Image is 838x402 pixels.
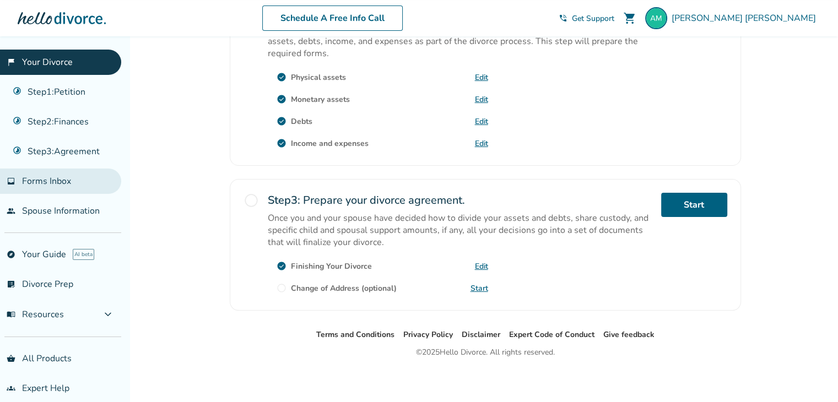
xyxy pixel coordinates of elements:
div: Change of Address (optional) [291,283,397,294]
a: Start [661,193,727,217]
img: antoine.mkblinds@gmail.com [645,7,667,29]
li: Disclaimer [462,328,500,341]
span: menu_book [7,310,15,319]
span: check_circle [277,261,286,271]
span: check_circle [277,116,286,126]
span: Get Support [572,13,614,24]
li: Give feedback [603,328,655,341]
div: Physical assets [291,72,346,83]
div: Finishing Your Divorce [291,261,372,271]
a: Edit [475,94,488,105]
span: AI beta [73,249,94,260]
a: Schedule A Free Info Call [262,6,403,31]
a: Edit [475,116,488,127]
span: flag_2 [7,58,15,67]
h2: Prepare your divorce agreement. [268,193,652,208]
span: groups [7,384,15,393]
span: people [7,207,15,215]
span: check_circle [277,138,286,148]
span: radio_button_unchecked [277,283,286,293]
p: Once you and your spouse have decided how to divide your assets and debts, share custody, and spe... [268,212,652,248]
a: Expert Code of Conduct [509,329,594,340]
a: Terms and Conditions [316,329,394,340]
div: Income and expenses [291,138,369,149]
div: Debts [291,116,312,127]
span: shopping_cart [623,12,636,25]
a: Edit [475,261,488,271]
span: list_alt_check [7,280,15,289]
span: expand_more [101,308,115,321]
a: Start [471,283,488,294]
strong: Step 3 : [268,193,300,208]
span: Resources [7,308,64,320]
span: Forms Inbox [22,175,71,187]
iframe: Chat Widget [783,349,838,402]
p: Los Angeles County requires that both spouses provide information on separate and marital assets,... [268,23,652,59]
span: check_circle [277,72,286,82]
a: Privacy Policy [403,329,453,340]
span: radio_button_unchecked [244,193,259,208]
a: Edit [475,138,488,149]
span: phone_in_talk [559,14,567,23]
div: © 2025 Hello Divorce. All rights reserved. [416,346,555,359]
span: check_circle [277,94,286,104]
a: Edit [475,72,488,83]
span: explore [7,250,15,259]
span: inbox [7,177,15,186]
span: [PERSON_NAME] [PERSON_NAME] [672,12,820,24]
a: phone_in_talkGet Support [559,13,614,24]
div: Monetary assets [291,94,350,105]
span: shopping_basket [7,354,15,363]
